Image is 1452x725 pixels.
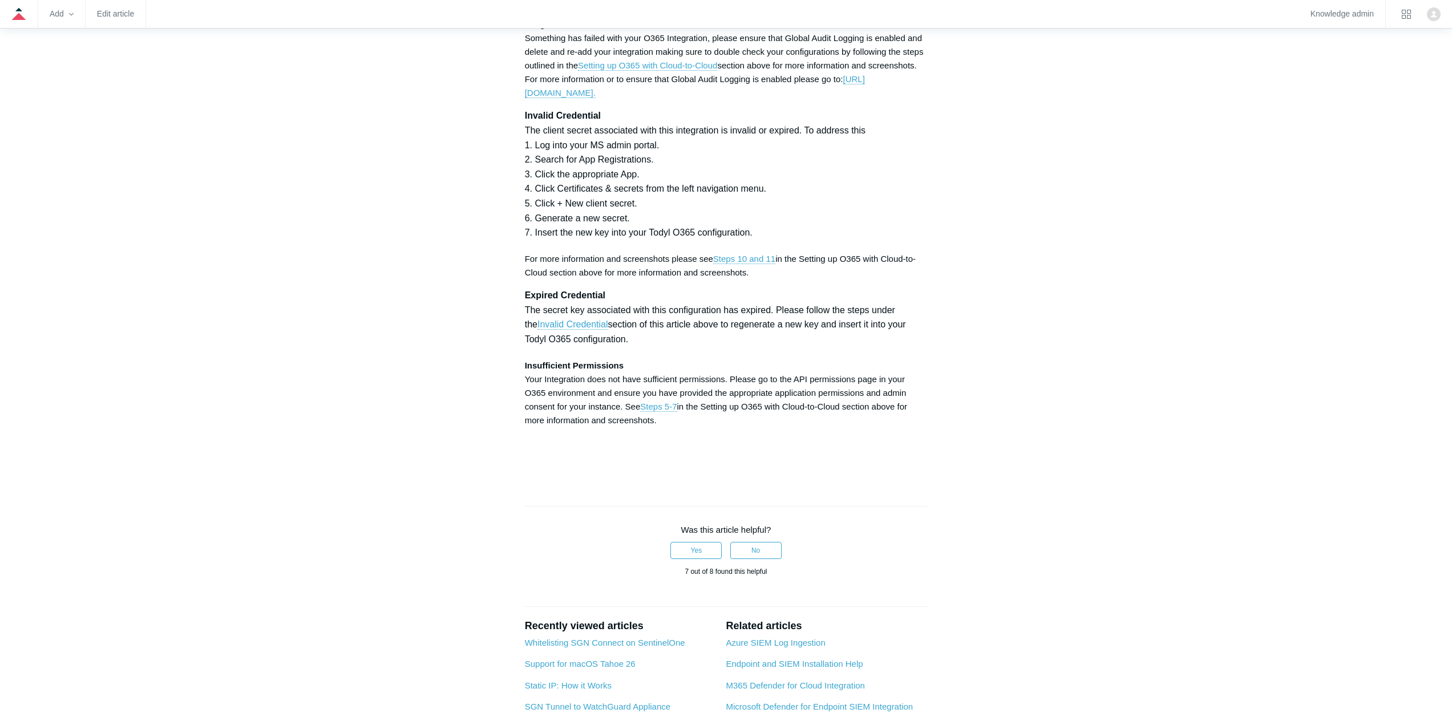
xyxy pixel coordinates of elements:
[1427,7,1441,21] zd-hc-trigger: Click your profile icon to open the profile menu
[726,638,825,647] a: Azure SIEM Log Ingestion
[525,702,670,711] a: SGN Tunnel to WatchGuard Appliance
[525,18,928,100] p: Something has failed with your O365 Integration, please ensure that Global Audit Logging is enabl...
[1427,7,1441,21] img: user avatar
[525,252,928,280] p: For more information and screenshots please see in the Setting up O365 with Cloud-to-Cloud sectio...
[726,659,863,669] a: Endpoint and SIEM Installation Help
[50,11,74,17] zd-hc-trigger: Add
[525,111,601,120] strong: Invalid Credential
[525,288,928,346] h4: The secret key associated with this configuration has expired. Please follow the steps under the ...
[525,659,636,669] a: Support for macOS Tahoe 26
[730,542,782,559] button: This article was not helpful
[670,542,722,559] button: This article was helpful
[525,681,612,690] a: Static IP: How it Works
[578,60,717,71] a: Setting up O365 with Cloud-to-Cloud
[537,319,608,330] a: Invalid Credential
[681,525,771,534] span: Was this article helpful?
[640,402,677,412] a: Steps 5-7
[726,681,864,690] a: M365 Defender for Cloud Integration
[525,290,605,300] strong: Expired Credential
[525,638,685,647] a: Whitelisting SGN Connect on SentinelOne
[97,11,134,17] a: Edit article
[525,361,624,370] strong: Insufficient Permissions
[525,108,928,240] h4: The client secret associated with this integration is invalid or expired. To address this 1. Log ...
[525,359,928,427] p: Your Integration does not have sufficient permissions. Please go to the API permissions page in y...
[1311,11,1374,17] a: Knowledge admin
[685,568,767,576] span: 7 out of 8 found this helpful
[713,254,775,264] a: Steps 10 and 11
[726,618,927,634] h2: Related articles
[726,702,913,711] a: Microsoft Defender for Endpoint SIEM Integration
[525,618,715,634] h2: Recently viewed articles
